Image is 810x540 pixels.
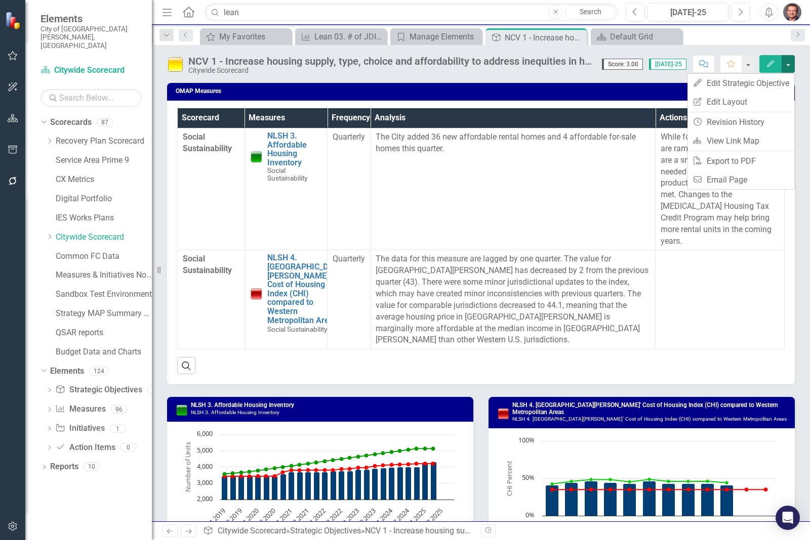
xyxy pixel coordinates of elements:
path: Q3 2020, 3,433. Target. [273,474,277,478]
a: Initiatives [55,423,104,434]
path: Q4 2022, 4,559. Affordable Housing Strategic Plan. [348,456,352,460]
path: Q4 2024, 43. Fort Collins CHI. [682,484,695,516]
path: Q4 2019, 3,429. Target. [248,474,252,478]
path: Q4 2023, 48.28. Western Metropolitan Area Comparison. [609,478,613,482]
a: Elements [50,366,84,377]
div: 124 [89,367,109,375]
span: Social Sustainability [183,254,232,275]
path: Q2 2019, 3,447. Total Affordable Housing Inventory. [230,476,236,500]
a: My Favorites [202,30,289,43]
a: Reports [50,461,78,473]
path: Q1 2022, 4,346. Affordable Housing Strategic Plan. [323,459,327,463]
path: Q1 2024, 3,960. Total Affordable Housing Inventory. [389,467,395,500]
a: Citywide Scorecard [218,526,286,535]
text: Q1 2023 [337,506,361,530]
path: Q3 2023, 46. Fort Collins CHI. [585,481,598,516]
path: Q4 2021, 3,807. Target. [314,468,318,472]
path: Q4 2023, 44. Fort Collins CHI. [604,483,617,516]
path: Q2 2021, 4,133. Affordable Housing Strategic Plan. [298,463,302,467]
path: Q4 2024, 4,205. Target. [415,462,419,466]
a: Default Grid [593,30,679,43]
text: Q1 2021 [270,506,294,530]
p: The City added 36 new affordable rental homes and 4 affordable for-sale homes this quarter. [376,131,650,155]
a: Citywide Scorecard [56,232,152,243]
img: On Target [250,151,262,163]
path: Q2 2023, 35. Target. [570,487,574,491]
path: Q4 2025, 35. Target. [764,487,768,491]
img: ClearPoint Strategy [5,12,23,29]
img: Lawrence Pollack [783,3,801,21]
a: NLSH 3. Affordable Housing Inventory [191,401,294,409]
path: Q4 2023, 35. Target. [609,487,613,491]
path: Q1 2024, 4,914. Affordable Housing Strategic Plan. [390,450,394,454]
td: Double-Click to Edit Right Click for Context Menu [245,250,328,349]
a: Revision History [687,113,794,131]
a: Edit Layout [687,93,794,111]
path: Q4 2019, 3,448. Total Affordable Housing Inventory. [247,476,253,500]
a: Manage Elements [393,30,479,43]
a: Measures & Initiatives No Longer Used [56,269,152,281]
span: Quarterly [333,254,365,263]
a: Strategic Objectives [290,526,361,535]
path: Q2 2023, 3,842. Total Affordable Housing Inventory. [364,469,370,500]
text: 6,000 [197,429,213,438]
path: Q2 2023, 3,959. Target. [364,466,369,470]
span: Social Sustainability [267,325,327,333]
path: Q1 2023, 35. Target. [550,487,554,491]
td: Double-Click to Edit [656,250,785,349]
path: Q2 2025, 4,310. Total Affordable Housing Inventory. [431,462,437,500]
div: [DATE]-25 [651,7,725,19]
a: Action Items [55,442,115,454]
a: NLSH 3. Affordable Housing Inventory [267,131,322,167]
span: Quarterly [333,132,365,142]
path: Q1 2023, 41. Fort Collins CHI. [546,485,559,516]
text: Q1 2024 [371,506,394,529]
text: Number of Units [183,442,192,492]
path: Q2 2025, 41. Fort Collins CHI. [720,485,734,516]
td: Double-Click to Edit [328,128,371,250]
path: Q3 2021, 3,697. Total Affordable Housing Inventory. [305,472,311,500]
a: View Link Map [687,131,794,150]
path: Q2 2022, 4,417. Affordable Housing Strategic Plan. [331,458,335,462]
path: Q3 2022, 3,752. Total Affordable Housing Inventory. [339,471,345,500]
path: Q3 2025, 35. Target. [745,487,749,491]
path: Q3 2020, 3,920. Affordable Housing Strategic Plan. [273,466,277,470]
path: Q2 2024, 4,985. Affordable Housing Strategic Plan. [398,449,402,453]
text: Q1 2022 [304,506,328,530]
path: Q1 2020, 3,778. Affordable Housing Strategic Plan. [256,469,260,473]
path: Q4 2021, 4,275. Affordable Housing Strategic Plan. [314,460,318,464]
path: Q3 2023, 48.28. Western Metropolitan Area Comparison. [589,478,593,482]
td: Double-Click to Edit [371,250,656,349]
div: » » [203,525,473,537]
text: Q3 2024 [387,506,411,529]
a: Strategic Objectives [55,384,142,396]
path: Q2 2020, 3,433. Target. [264,474,268,478]
path: Q3 2020, 3,452. Total Affordable Housing Inventory. [272,476,278,500]
a: NLSH 4. [GEOGRAPHIC_DATA][PERSON_NAME]' Cost of Housing Index (CHI) compared to Western Metropoli... [267,253,345,325]
path: Q1 2024, 4,131. Target. [390,463,394,467]
div: Default Grid [610,30,679,43]
img: On Target [176,404,188,416]
path: Q4 2024, 4,013. Total Affordable Housing Inventory. [414,467,420,500]
h3: OMAP Measures [176,88,790,95]
path: Q1 2025, 4,205. Target. [423,462,427,466]
path: Q3 2023, 35. Target. [589,487,593,491]
path: Q3 2023, 4,772. Affordable Housing Strategic Plan. [373,452,377,456]
path: Q1 2025, 4,270. Total Affordable Housing Inventory. [422,462,428,500]
text: 3,000 [197,478,213,487]
small: NLSH 3. Affordable Housing Inventory [191,410,279,415]
div: Manage Elements [410,30,479,43]
div: 27 [147,386,164,394]
text: Q3 2020 [254,506,277,530]
path: Q2 2025, 4,205. Target. [431,462,435,466]
path: Q1 2025, 46.1. Western Metropolitan Area Comparison. [706,479,710,483]
path: Q2 2025, 35. Target. [725,487,729,491]
div: 0 [120,443,137,452]
path: Q4 2022, 3,875. Target. [348,467,352,471]
path: Q1 2021, 3,694. Total Affordable Housing Inventory. [289,472,295,500]
text: Q1 2025 [404,506,428,530]
text: CHI Percent [505,461,514,496]
td: Double-Click to Edit Right Click for Context Menu [245,128,328,250]
path: Q1 2025, 5,127. Affordable Housing Strategic Plan. [423,446,427,451]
